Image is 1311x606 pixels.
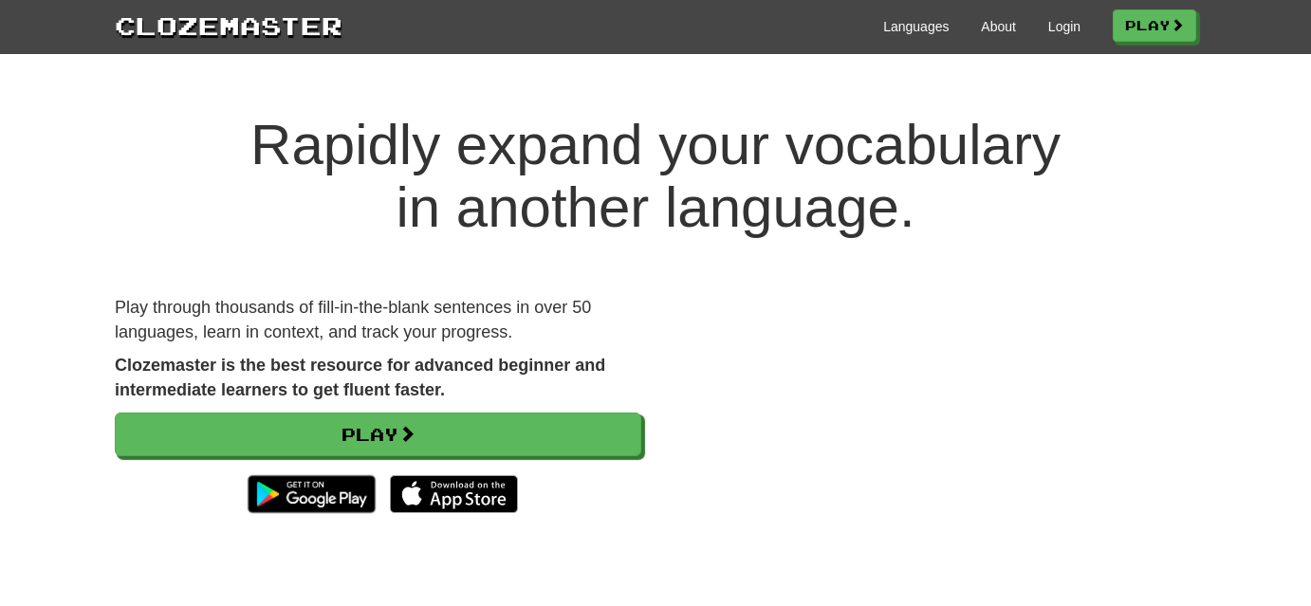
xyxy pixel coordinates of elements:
a: Play [115,413,641,456]
a: Login [1048,17,1080,36]
strong: Clozemaster is the best resource for advanced beginner and intermediate learners to get fluent fa... [115,356,605,399]
p: Play through thousands of fill-in-the-blank sentences in over 50 languages, learn in context, and... [115,296,641,344]
a: Languages [883,17,949,36]
a: About [981,17,1016,36]
a: Clozemaster [115,8,342,43]
img: Get it on Google Play [238,466,385,523]
a: Play [1113,9,1196,42]
img: Download_on_the_App_Store_Badge_US-UK_135x40-25178aeef6eb6b83b96f5f2d004eda3bffbb37122de64afbaef7... [390,475,518,513]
